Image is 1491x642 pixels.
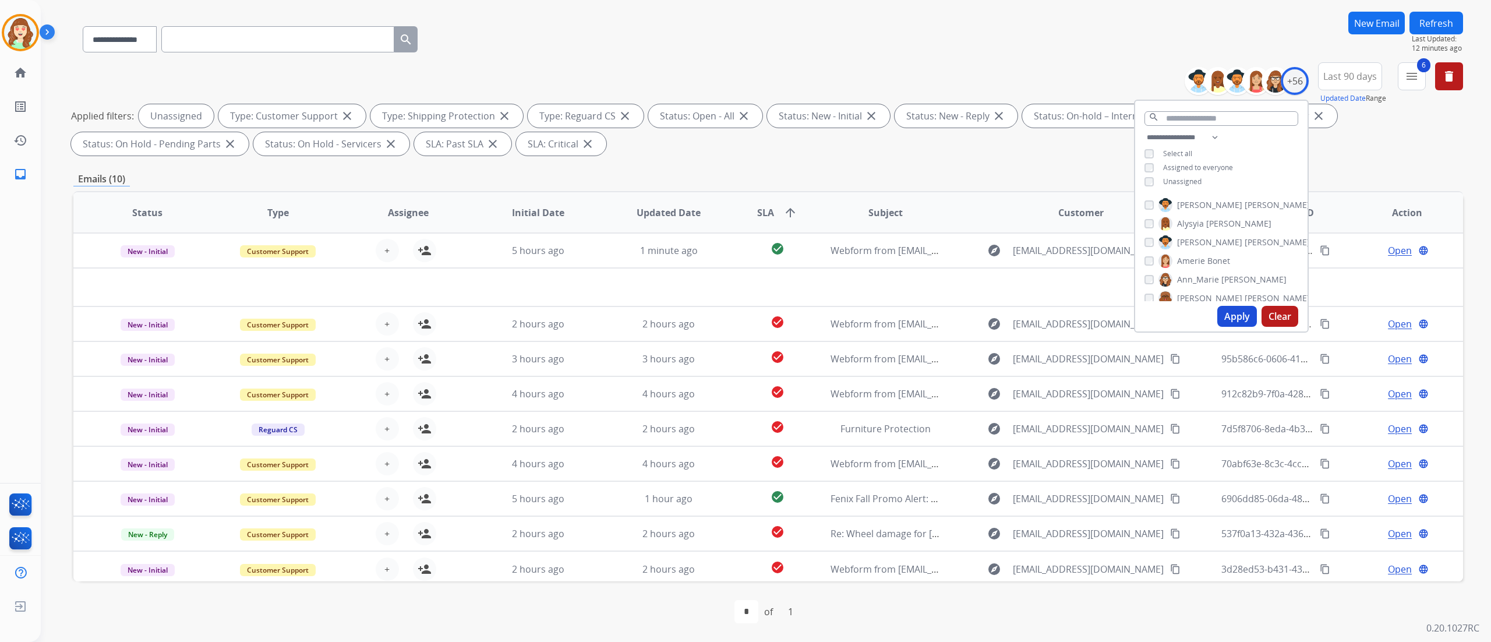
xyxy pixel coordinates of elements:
[1418,389,1429,399] mat-icon: language
[1418,319,1429,329] mat-icon: language
[1245,199,1310,211] span: [PERSON_NAME]
[1221,492,1399,505] span: 6906dd85-06da-484f-8ae2-dd4440880f18
[831,352,1094,365] span: Webform from [EMAIL_ADDRESS][DOMAIN_NAME] on [DATE]
[240,319,316,331] span: Customer Support
[771,385,785,399] mat-icon: check_circle
[418,527,432,541] mat-icon: person_add
[1206,218,1271,230] span: [PERSON_NAME]
[1163,149,1192,158] span: Select all
[764,605,773,619] div: of
[581,137,595,151] mat-icon: close
[648,104,762,128] div: Status: Open - All
[1409,12,1463,34] button: Refresh
[987,562,1001,576] mat-icon: explore
[1418,245,1429,256] mat-icon: language
[399,33,413,47] mat-icon: search
[376,452,399,475] button: +
[1320,93,1386,103] span: Range
[121,319,175,331] span: New - Initial
[864,109,878,123] mat-icon: close
[1323,74,1377,79] span: Last 90 days
[512,318,564,330] span: 2 hours ago
[240,564,316,576] span: Customer Support
[253,132,409,156] div: Status: On Hold - Servicers
[13,66,27,80] mat-icon: home
[1320,528,1330,539] mat-icon: content_copy
[370,104,523,128] div: Type: Shipping Protection
[1398,62,1426,90] button: 6
[1388,387,1412,401] span: Open
[240,354,316,366] span: Customer Support
[1013,352,1164,366] span: [EMAIL_ADDRESS][DOMAIN_NAME]
[512,527,564,540] span: 2 hours ago
[1388,527,1412,541] span: Open
[512,457,564,470] span: 4 hours ago
[618,109,632,123] mat-icon: close
[1412,34,1463,44] span: Last Updated:
[218,104,366,128] div: Type: Customer Support
[1013,457,1164,471] span: [EMAIL_ADDRESS][DOMAIN_NAME]
[987,492,1001,506] mat-icon: explore
[1388,244,1412,257] span: Open
[767,104,890,128] div: Status: New - Initial
[642,457,695,470] span: 4 hours ago
[418,352,432,366] mat-icon: person_add
[642,422,695,435] span: 2 hours ago
[987,527,1001,541] mat-icon: explore
[771,490,785,504] mat-icon: check_circle
[252,424,305,436] span: Reguard CS
[1170,493,1181,504] mat-icon: content_copy
[831,318,1094,330] span: Webform from [EMAIL_ADDRESS][DOMAIN_NAME] on [DATE]
[121,389,175,401] span: New - Initial
[831,457,1094,470] span: Webform from [EMAIL_ADDRESS][DOMAIN_NAME] on [DATE]
[637,206,701,220] span: Updated Date
[868,206,903,220] span: Subject
[384,317,390,331] span: +
[1013,387,1164,401] span: [EMAIL_ADDRESS][DOMAIN_NAME]
[895,104,1017,128] div: Status: New - Reply
[1320,424,1330,434] mat-icon: content_copy
[139,104,214,128] div: Unassigned
[384,422,390,436] span: +
[13,133,27,147] mat-icon: history
[1170,424,1181,434] mat-icon: content_copy
[987,244,1001,257] mat-icon: explore
[1320,458,1330,469] mat-icon: content_copy
[418,457,432,471] mat-icon: person_add
[1013,317,1164,331] span: [EMAIL_ADDRESS][DOMAIN_NAME]
[240,458,316,471] span: Customer Support
[987,387,1001,401] mat-icon: explore
[1177,255,1205,267] span: Amerie
[1170,354,1181,364] mat-icon: content_copy
[376,558,399,581] button: +
[1163,163,1233,172] span: Assigned to everyone
[757,206,774,220] span: SLA
[1170,528,1181,539] mat-icon: content_copy
[414,132,511,156] div: SLA: Past SLA
[1170,389,1181,399] mat-icon: content_copy
[1221,422,1397,435] span: 7d5f8706-8eda-4b31-ab15-40eee87ff2d1
[1405,69,1419,83] mat-icon: menu
[1320,94,1366,103] button: Updated Date
[376,417,399,440] button: +
[840,422,931,435] span: Furniture Protection
[384,562,390,576] span: +
[240,389,316,401] span: Customer Support
[267,206,289,220] span: Type
[987,352,1001,366] mat-icon: explore
[1442,69,1456,83] mat-icon: delete
[1058,206,1104,220] span: Customer
[1312,109,1326,123] mat-icon: close
[642,387,695,400] span: 4 hours ago
[512,492,564,505] span: 5 hours ago
[1221,352,1400,365] span: 95b586c6-0606-41b3-8638-e764b37b339f
[240,245,316,257] span: Customer Support
[640,244,698,257] span: 1 minute ago
[1013,422,1164,436] span: [EMAIL_ADDRESS][DOMAIN_NAME]
[642,563,695,576] span: 2 hours ago
[240,493,316,506] span: Customer Support
[1245,292,1310,304] span: [PERSON_NAME]
[121,493,175,506] span: New - Initial
[121,424,175,436] span: New - Initial
[240,528,316,541] span: Customer Support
